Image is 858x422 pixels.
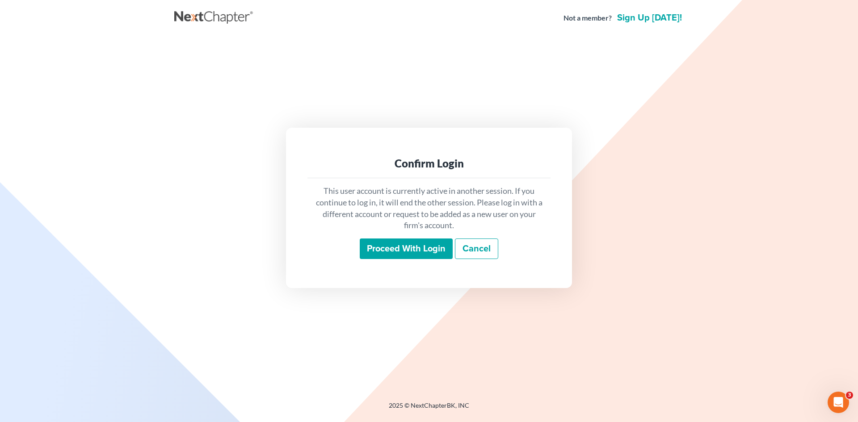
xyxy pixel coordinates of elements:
strong: Not a member? [564,13,612,23]
input: Proceed with login [360,238,453,259]
iframe: Intercom live chat [828,392,849,413]
a: Cancel [455,238,498,259]
div: 2025 © NextChapterBK, INC [174,401,684,417]
span: 3 [846,392,853,399]
a: Sign up [DATE]! [615,13,684,22]
div: Confirm Login [315,156,543,171]
p: This user account is currently active in another session. If you continue to log in, it will end ... [315,185,543,231]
